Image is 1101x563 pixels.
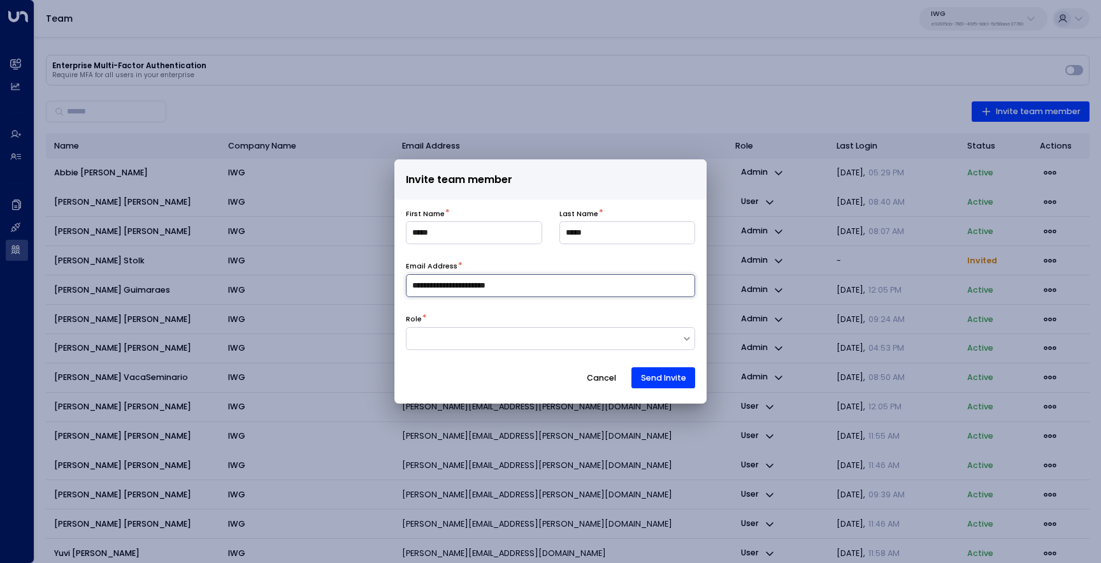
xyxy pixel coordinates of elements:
label: Last Name [559,209,598,219]
label: Email Address [406,261,457,272]
span: Invite team member [406,172,512,188]
button: Cancel [577,367,626,389]
label: Role [406,314,422,325]
label: First Name [406,209,445,219]
button: Send Invite [631,367,695,389]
